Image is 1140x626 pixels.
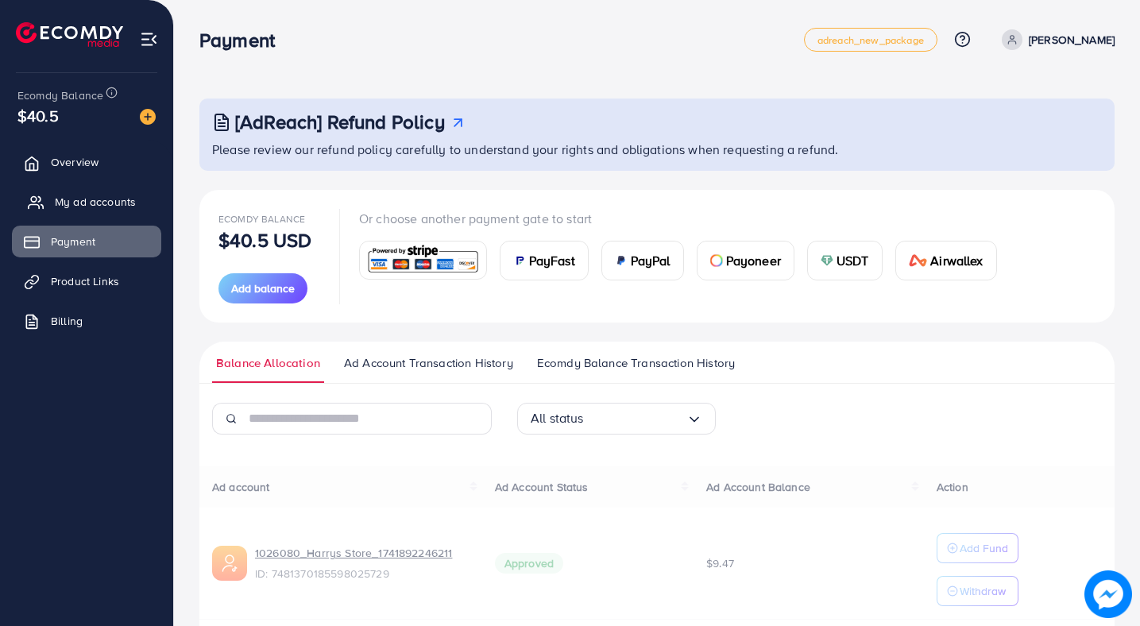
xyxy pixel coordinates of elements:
span: All status [531,406,584,431]
a: Product Links [12,265,161,297]
img: image [140,109,156,125]
p: [PERSON_NAME] [1029,30,1115,49]
p: $40.5 USD [218,230,311,249]
h3: [AdReach] Refund Policy [235,110,445,133]
img: card [365,243,481,277]
span: Airwallex [930,251,983,270]
span: PayFast [529,251,575,270]
img: card [615,254,628,267]
span: Product Links [51,273,119,289]
span: Ecomdy Balance Transaction History [537,354,735,372]
img: image [1084,570,1132,618]
p: Or choose another payment gate to start [359,209,1010,228]
img: menu [140,30,158,48]
span: Payoneer [726,251,781,270]
img: card [909,254,928,267]
a: cardPayFast [500,241,589,280]
span: $40.5 [17,104,59,127]
img: logo [16,22,123,47]
span: Ad Account Transaction History [344,354,513,372]
a: cardUSDT [807,241,883,280]
img: card [710,254,723,267]
img: card [821,254,833,267]
a: card [359,241,487,280]
span: Billing [51,313,83,329]
button: Add balance [218,273,307,303]
a: cardPayPal [601,241,684,280]
span: Overview [51,154,99,170]
a: Payment [12,226,161,257]
a: cardPayoneer [697,241,794,280]
span: Ecomdy Balance [17,87,103,103]
span: Balance Allocation [216,354,320,372]
a: [PERSON_NAME] [995,29,1115,50]
p: Please review our refund policy carefully to understand your rights and obligations when requesti... [212,140,1105,159]
img: card [513,254,526,267]
a: My ad accounts [12,186,161,218]
span: Payment [51,234,95,249]
input: Search for option [584,406,686,431]
div: Search for option [517,403,716,435]
span: PayPal [631,251,670,270]
span: Add balance [231,280,295,296]
h3: Payment [199,29,288,52]
span: USDT [837,251,869,270]
span: adreach_new_package [817,35,924,45]
a: adreach_new_package [804,28,937,52]
span: My ad accounts [55,194,136,210]
a: Overview [12,146,161,178]
a: cardAirwallex [895,241,997,280]
span: Ecomdy Balance [218,212,305,226]
a: Billing [12,305,161,337]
